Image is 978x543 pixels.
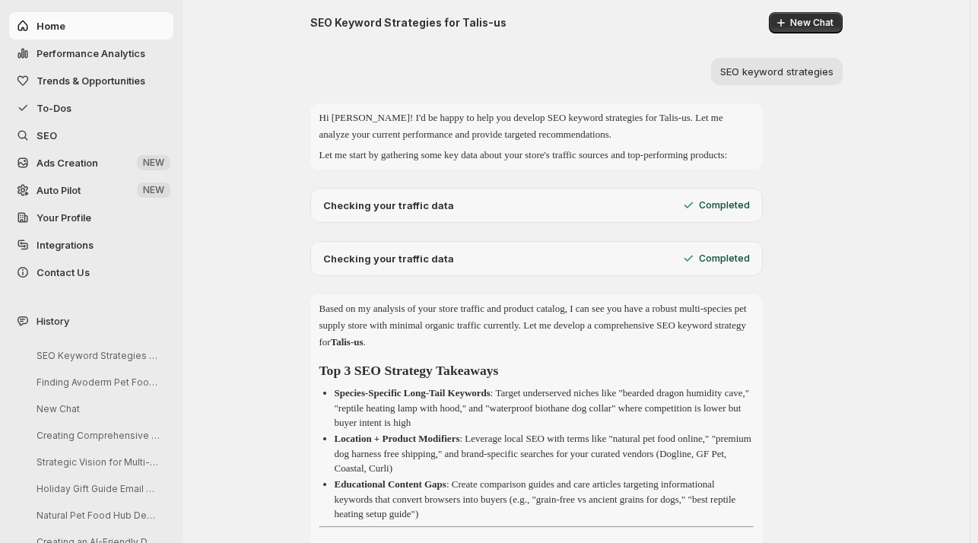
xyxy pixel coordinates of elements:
[335,387,491,399] strong: Species-Specific Long-Tail Keywords
[9,12,173,40] button: Home
[24,424,169,447] button: Creating Comprehensive Pet Health Solutions
[37,102,71,114] span: To-Dos
[143,157,164,169] span: NEW
[37,239,94,251] span: Integrations
[37,20,65,32] span: Home
[24,344,169,367] button: SEO Keyword Strategies for Talis-us
[37,75,145,87] span: Trends & Opportunities
[331,336,364,348] strong: Talis-us
[24,370,169,394] button: Finding Avoderm Pet Food Locally
[37,266,90,278] span: Contact Us
[699,199,750,211] p: Completed
[323,198,454,213] p: Checking your traffic data
[24,450,169,474] button: Strategic Vision for Multi-Species Pet Retail
[319,110,754,143] p: Hi [PERSON_NAME]! I'd be happy to help you develop SEO keyword strategies for Talis-us. Let me an...
[9,122,173,149] a: SEO
[9,204,173,231] a: Your Profile
[9,67,173,94] button: Trends & Opportunities
[335,387,750,428] p: : Target underserved niches like "bearded dragon humidity cave," "reptile heating lamp with hood,...
[9,259,173,286] button: Contact Us
[335,433,751,474] p: : Leverage local SEO with terms like "natural pet food online," "premium dog harness free shippin...
[720,64,834,79] p: SEO keyword strategies
[9,149,173,176] button: Ads Creation
[9,40,173,67] button: Performance Analytics
[37,157,98,169] span: Ads Creation
[24,397,169,421] button: New Chat
[9,231,173,259] a: Integrations
[335,433,460,444] strong: Location + Product Modifiers
[335,478,736,519] p: : Create comparison guides and care articles targeting informational keywords that convert browse...
[319,300,754,351] p: Based on my analysis of your store traffic and product catalog, I can see you have a robust multi...
[310,15,506,30] h2: SEO Keyword Strategies for Talis-us
[319,363,499,378] strong: Top 3 SEO Strategy Takeaways
[319,147,754,164] p: Let me start by gathering some key data about your store's traffic sources and top-performing pro...
[37,47,145,59] span: Performance Analytics
[790,17,834,29] span: New Chat
[37,211,91,224] span: Your Profile
[24,503,169,527] button: Natural Pet Food Hub Development Guide
[769,12,843,33] button: New Chat
[37,184,81,196] span: Auto Pilot
[9,94,173,122] button: To-Dos
[9,176,173,204] a: Auto Pilot
[37,129,57,141] span: SEO
[323,251,454,266] p: Checking your traffic data
[24,477,169,500] button: Holiday Gift Guide Email Drafting
[37,313,69,329] span: History
[143,184,164,196] span: NEW
[335,478,446,490] strong: Educational Content Gaps
[699,252,750,265] p: Completed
